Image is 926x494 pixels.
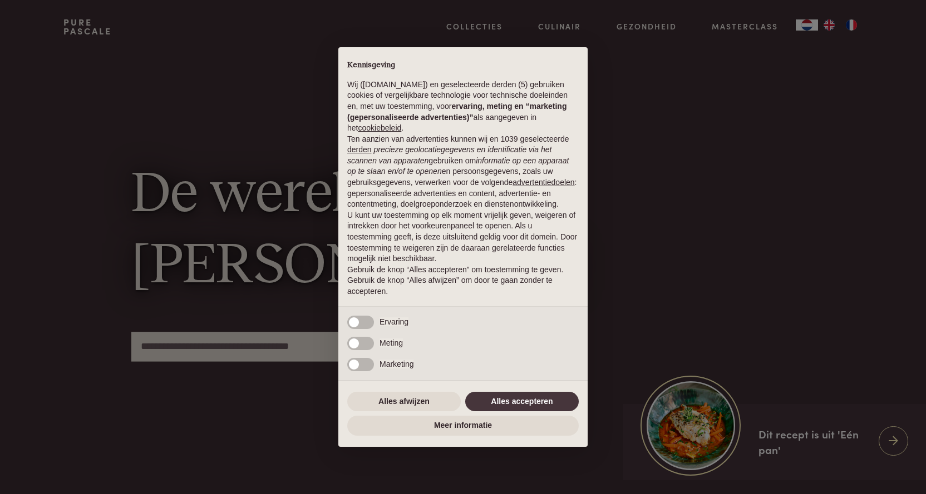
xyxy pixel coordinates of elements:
[347,145,551,165] em: precieze geolocatiegegevens en identificatie via het scannen van apparaten
[347,61,579,71] h2: Kennisgeving
[347,416,579,436] button: Meer informatie
[380,360,413,368] span: Marketing
[347,134,579,210] p: Ten aanzien van advertenties kunnen wij en 1039 geselecteerde gebruiken om en persoonsgegevens, z...
[347,102,567,122] strong: ervaring, meting en “marketing (gepersonaliseerde advertenties)”
[347,144,372,156] button: derden
[358,123,401,132] a: cookiebeleid
[513,177,574,188] button: advertentiedoelen
[347,210,579,265] p: U kunt uw toestemming op elk moment vrijelijk geven, weigeren of intrekken door het voorkeurenpan...
[380,317,408,326] span: Ervaring
[347,156,569,176] em: informatie op een apparaat op te slaan en/of te openen
[465,392,579,412] button: Alles accepteren
[347,265,579,297] p: Gebruik de knop “Alles accepteren” om toestemming te geven. Gebruik de knop “Alles afwijzen” om d...
[347,392,461,412] button: Alles afwijzen
[380,338,403,347] span: Meting
[347,79,579,134] p: Wij ([DOMAIN_NAME]) en geselecteerde derden (5) gebruiken cookies of vergelijkbare technologie vo...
